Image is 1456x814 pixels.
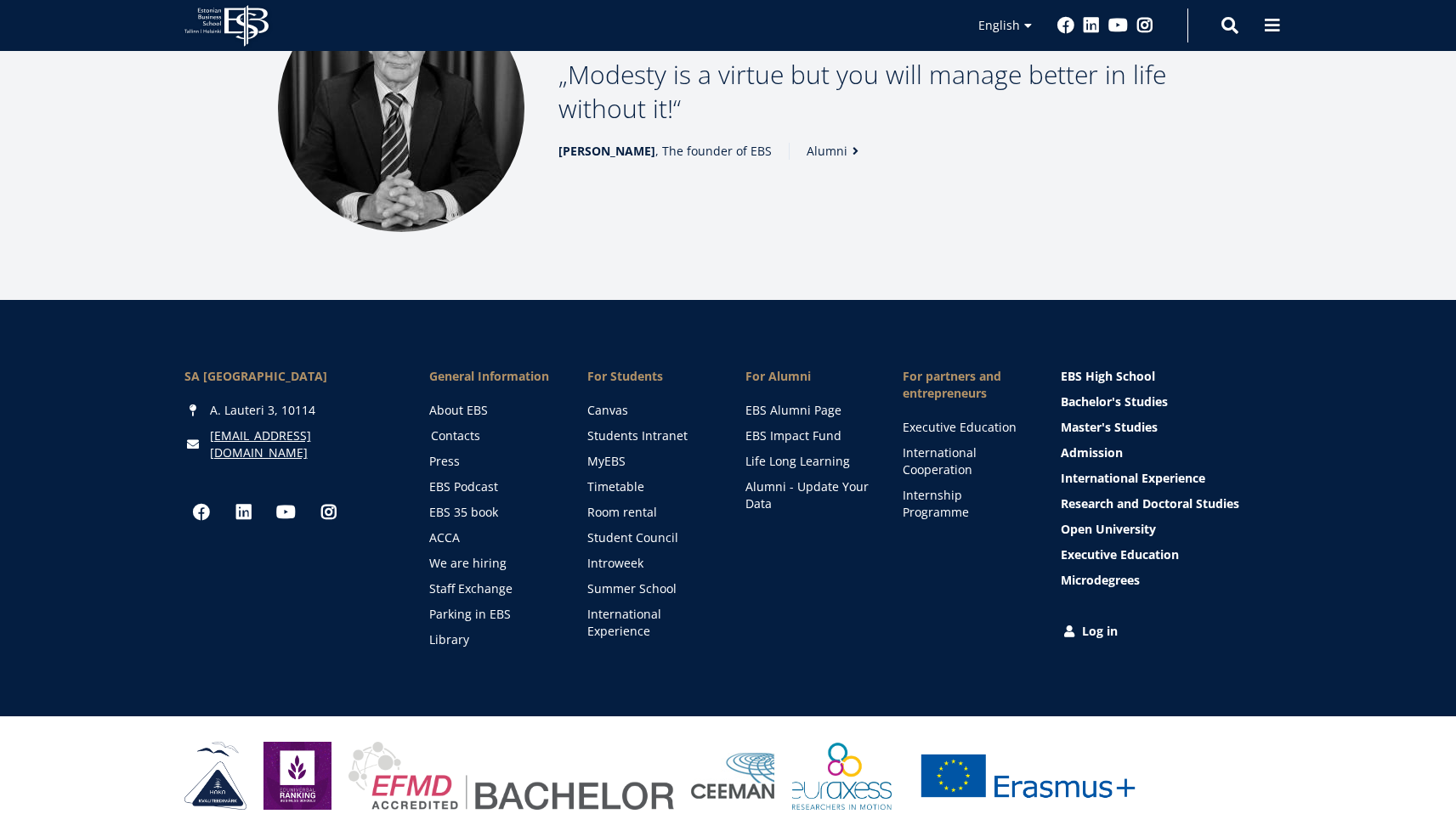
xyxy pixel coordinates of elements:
div: A. Lauteri 3, 10114 [184,402,396,419]
a: About EBS [429,402,553,419]
a: We are hiring [429,555,553,572]
span: For partners and entrepreneurs [903,368,1027,402]
a: Parking in EBS [429,606,553,623]
a: Life Long Learning [745,453,870,470]
img: Erasmus+ [909,742,1147,810]
a: Internship Programme [903,487,1027,521]
a: Master's Studies [1061,419,1272,436]
p: Modesty is a virtue but you will manage better in life without it! [558,58,1179,126]
a: Executive Education [903,419,1027,436]
strong: [PERSON_NAME] [558,143,655,159]
span: For Alumni [745,368,870,385]
a: Alumni [807,143,864,160]
img: Eduniversal [263,742,331,810]
a: Library [429,631,553,648]
span: , The founder of EBS [558,143,772,160]
a: Log in [1061,623,1272,640]
a: Contacts [431,427,555,444]
a: Room rental [587,504,711,521]
div: SA [GEOGRAPHIC_DATA] [184,368,396,385]
a: International Experience [587,606,711,640]
a: EBS Impact Fund [745,427,870,444]
img: Ceeman [691,753,775,800]
a: For Students [587,368,711,385]
a: [EMAIL_ADDRESS][DOMAIN_NAME] [210,427,396,461]
img: HAKA [184,742,246,810]
a: EBS 35 book [429,504,553,521]
a: ACCA [429,529,553,546]
span: General Information [429,368,553,385]
a: Summer School [587,580,711,597]
a: Staff Exchange [429,580,553,597]
a: MyEBS [587,453,711,470]
a: Microdegrees [1061,572,1272,589]
a: Timetable [587,478,711,495]
a: Bachelor's Studies [1061,393,1272,410]
a: EBS Podcast [429,478,553,495]
a: Linkedin [1083,17,1100,34]
a: Executive Education [1061,546,1272,563]
a: Youtube [269,495,303,529]
a: International Experience [1061,470,1272,487]
a: Introweek [587,555,711,572]
a: Facebook [184,495,218,529]
img: EURAXESS [792,742,892,810]
a: EBS Alumni Page [745,402,870,419]
a: Linkedin [227,495,261,529]
a: Students Intranet [587,427,711,444]
a: Press [429,453,553,470]
img: EFMD [348,742,674,810]
a: International Cooperation [903,444,1027,478]
a: Instagram [1136,17,1153,34]
a: Alumni - Update Your Data [745,478,870,512]
a: Instagram [312,495,346,529]
a: Open University [1061,521,1272,538]
a: EBS High School [1061,368,1272,385]
a: Erasmus + [909,742,1147,810]
a: Canvas [587,402,711,419]
a: Youtube [1108,17,1128,34]
a: Admission [1061,444,1272,461]
a: Facebook [1057,17,1074,34]
a: Student Council [587,529,711,546]
a: Research and Doctoral Studies [1061,495,1272,512]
